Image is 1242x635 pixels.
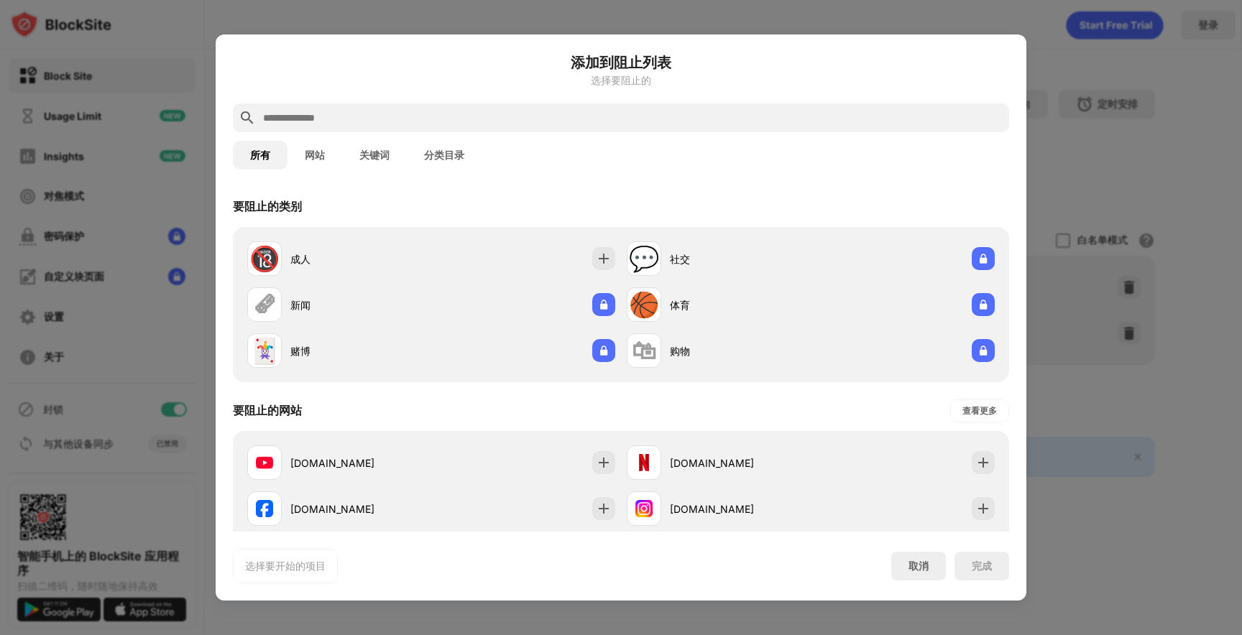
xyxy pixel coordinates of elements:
div: 完成 [972,560,992,572]
div: 社交 [670,251,811,266]
div: 🗞 [252,290,277,320]
div: 要阻止的类别 [233,199,302,215]
div: 💬 [629,244,659,274]
div: 取消 [908,560,929,573]
button: 分类目录 [407,141,482,170]
button: 网站 [287,141,342,170]
button: 关键词 [342,141,407,170]
img: favicons [256,454,273,471]
img: favicons [635,454,653,471]
div: 选择要开始的项目 [245,559,326,573]
div: [DOMAIN_NAME] [290,455,431,471]
div: 成人 [290,251,431,266]
div: 要阻止的网站 [233,403,302,419]
img: favicons [256,500,273,517]
div: 🔞 [249,244,280,274]
div: 体育 [670,297,811,312]
div: 赌博 [290,343,431,358]
div: 购物 [670,343,811,358]
div: [DOMAIN_NAME] [290,501,431,516]
div: 新闻 [290,297,431,312]
img: search.svg [239,109,256,126]
img: favicons [635,500,653,517]
div: 查看更多 [962,404,997,418]
div: 🃏 [249,336,280,366]
div: [DOMAIN_NAME] [670,501,811,516]
div: 🛍 [632,336,656,366]
div: 🏀 [629,290,659,320]
div: 选择要阻止的 [233,75,1009,86]
div: [DOMAIN_NAME] [670,455,811,471]
h6: 添加到阻止列表 [233,52,1009,73]
button: 所有 [233,141,287,170]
